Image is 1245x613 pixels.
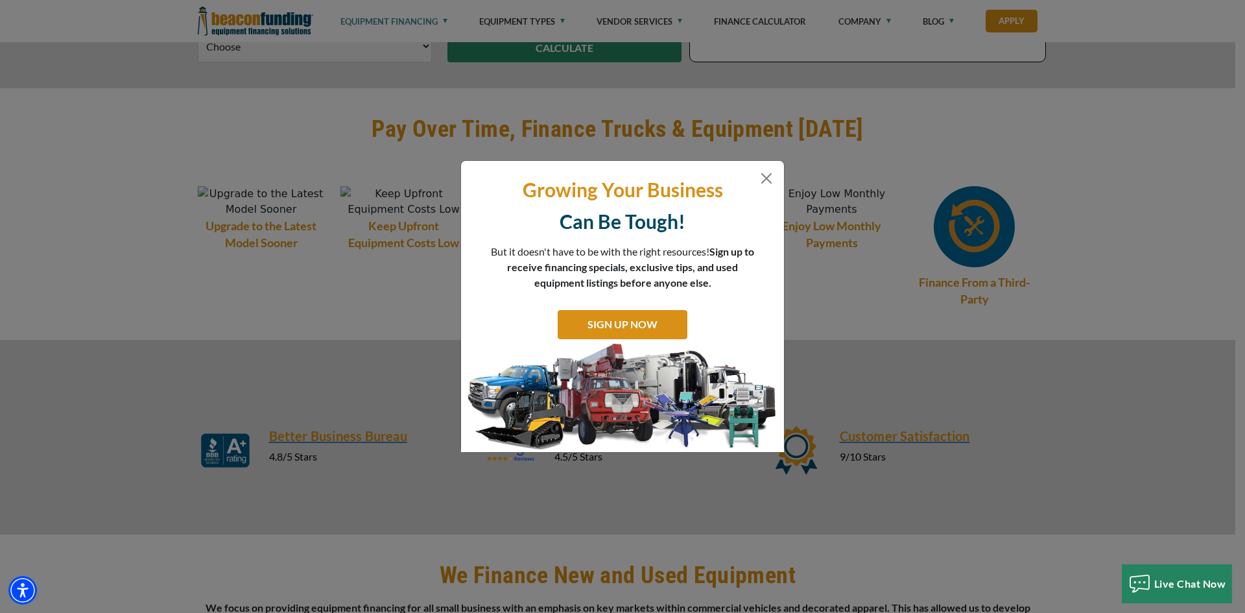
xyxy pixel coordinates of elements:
[461,343,784,453] img: subscribe-modal.jpg
[558,310,687,339] a: SIGN UP NOW
[471,209,774,234] p: Can Be Tough!
[1154,577,1226,590] span: Live Chat Now
[8,576,37,605] div: Accessibility Menu
[759,171,774,186] button: Close
[471,177,774,202] p: Growing Your Business
[507,245,754,289] span: Sign up to receive financing specials, exclusive tips, and used equipment listings before anyone ...
[1122,564,1233,603] button: Live Chat Now
[490,244,755,291] p: But it doesn't have to be with the right resources!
